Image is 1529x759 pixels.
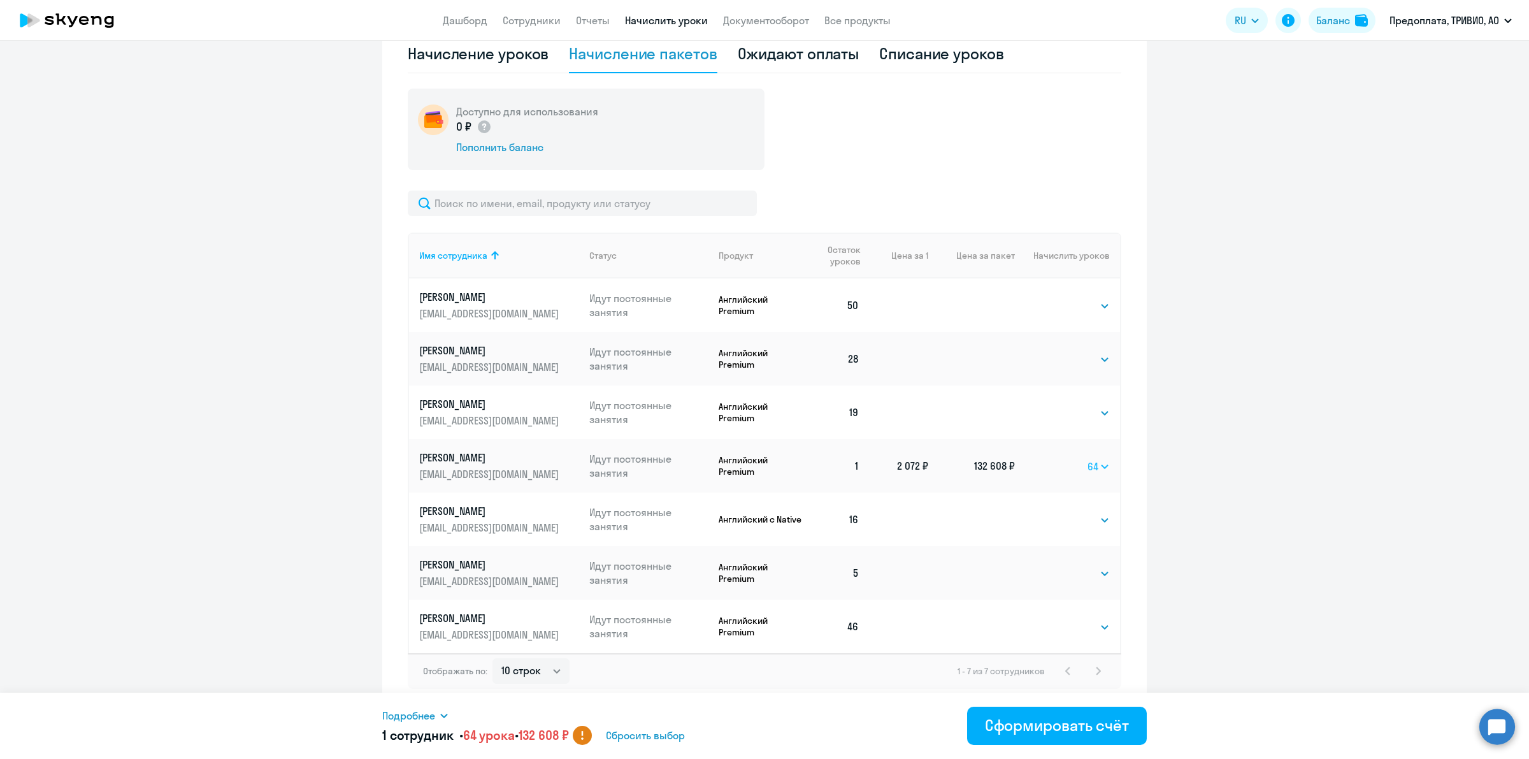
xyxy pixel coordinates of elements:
p: [PERSON_NAME] [419,290,562,304]
td: 28 [805,332,870,386]
h5: Доступно для использования [456,105,598,119]
td: 50 [805,278,870,332]
img: balance [1355,14,1368,27]
td: 2 072 ₽ [870,439,928,493]
a: Сотрудники [503,14,561,27]
p: Идут постоянные занятия [589,398,709,426]
div: Списание уроков [879,43,1004,64]
div: Ожидают оплаты [738,43,859,64]
a: Дашборд [443,14,487,27]
p: Идут постоянные занятия [589,505,709,533]
td: 1 [805,439,870,493]
span: 132 608 ₽ [519,727,570,743]
td: 46 [805,600,870,653]
p: Идут постоянные занятия [589,291,709,319]
h5: 1 сотрудник • • [382,726,569,744]
p: Идут постоянные занятия [589,452,709,480]
th: Цена за пакет [928,233,1015,278]
div: Статус [589,250,617,261]
button: Предоплата, ТРИВИО, АО [1383,5,1518,36]
span: 64 урока [463,727,515,743]
a: [PERSON_NAME][EMAIL_ADDRESS][DOMAIN_NAME] [419,504,579,535]
a: Все продукты [824,14,891,27]
p: [EMAIL_ADDRESS][DOMAIN_NAME] [419,360,562,374]
p: 0 ₽ [456,119,492,135]
div: Остаток уроков [815,244,870,267]
p: Идут постоянные занятия [589,559,709,587]
p: [PERSON_NAME] [419,397,562,411]
p: [EMAIL_ADDRESS][DOMAIN_NAME] [419,307,562,321]
div: Начисление пакетов [569,43,717,64]
p: Идут постоянные занятия [589,345,709,373]
div: Имя сотрудника [419,250,579,261]
td: 16 [805,493,870,546]
p: Английский Premium [719,401,805,424]
div: Статус [589,250,709,261]
p: [PERSON_NAME] [419,343,562,358]
a: [PERSON_NAME][EMAIL_ADDRESS][DOMAIN_NAME] [419,451,579,481]
a: Документооборот [723,14,809,27]
span: 1 - 7 из 7 сотрудников [958,665,1045,677]
img: wallet-circle.png [418,105,449,135]
p: [EMAIL_ADDRESS][DOMAIN_NAME] [419,628,562,642]
div: Продукт [719,250,805,261]
p: Английский Premium [719,454,805,477]
div: Продукт [719,250,753,261]
p: [PERSON_NAME] [419,558,562,572]
td: 19 [805,386,870,439]
p: [EMAIL_ADDRESS][DOMAIN_NAME] [419,414,562,428]
p: [EMAIL_ADDRESS][DOMAIN_NAME] [419,467,562,481]
span: Отображать по: [423,665,487,677]
th: Начислить уроков [1015,233,1120,278]
button: Балансbalance [1309,8,1375,33]
p: Идут постоянные занятия [589,612,709,640]
button: Сформировать счёт [967,707,1147,745]
p: Английский Premium [719,347,805,370]
td: 5 [805,546,870,600]
p: [PERSON_NAME] [419,451,562,465]
p: Предоплата, ТРИВИО, АО [1389,13,1499,28]
a: [PERSON_NAME][EMAIL_ADDRESS][DOMAIN_NAME] [419,343,579,374]
span: Остаток уроков [815,244,860,267]
th: Цена за 1 [870,233,928,278]
div: Имя сотрудника [419,250,487,261]
td: 132 608 ₽ [928,439,1015,493]
p: [EMAIL_ADDRESS][DOMAIN_NAME] [419,574,562,588]
a: [PERSON_NAME][EMAIL_ADDRESS][DOMAIN_NAME] [419,290,579,321]
div: Начисление уроков [408,43,549,64]
a: [PERSON_NAME][EMAIL_ADDRESS][DOMAIN_NAME] [419,397,579,428]
span: RU [1235,13,1246,28]
p: [PERSON_NAME] [419,504,562,518]
a: [PERSON_NAME][EMAIL_ADDRESS][DOMAIN_NAME] [419,558,579,588]
a: [PERSON_NAME][EMAIL_ADDRESS][DOMAIN_NAME] [419,611,579,642]
p: Английский Premium [719,294,805,317]
p: Английский с Native [719,514,805,525]
p: Английский Premium [719,561,805,584]
div: Сформировать счёт [985,715,1129,735]
a: Начислить уроки [625,14,708,27]
input: Поиск по имени, email, продукту или статусу [408,191,757,216]
button: RU [1226,8,1268,33]
p: Английский Premium [719,615,805,638]
a: Отчеты [576,14,610,27]
p: [EMAIL_ADDRESS][DOMAIN_NAME] [419,521,562,535]
div: Пополнить баланс [456,140,598,154]
span: Сбросить выбор [606,728,685,743]
p: [PERSON_NAME] [419,611,562,625]
div: Баланс [1316,13,1350,28]
span: Подробнее [382,708,435,723]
